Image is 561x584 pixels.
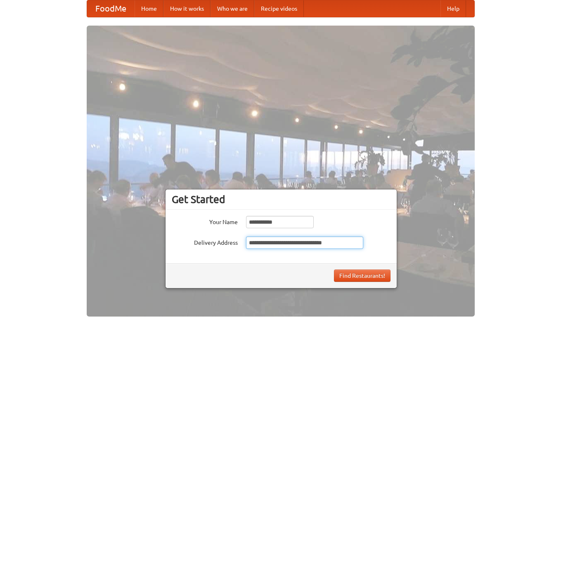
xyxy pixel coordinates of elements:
a: Recipe videos [254,0,304,17]
label: Delivery Address [172,236,238,247]
a: Who we are [211,0,254,17]
a: Help [440,0,466,17]
label: Your Name [172,216,238,226]
a: FoodMe [87,0,135,17]
button: Find Restaurants! [334,270,391,282]
a: Home [135,0,163,17]
h3: Get Started [172,193,391,206]
a: How it works [163,0,211,17]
